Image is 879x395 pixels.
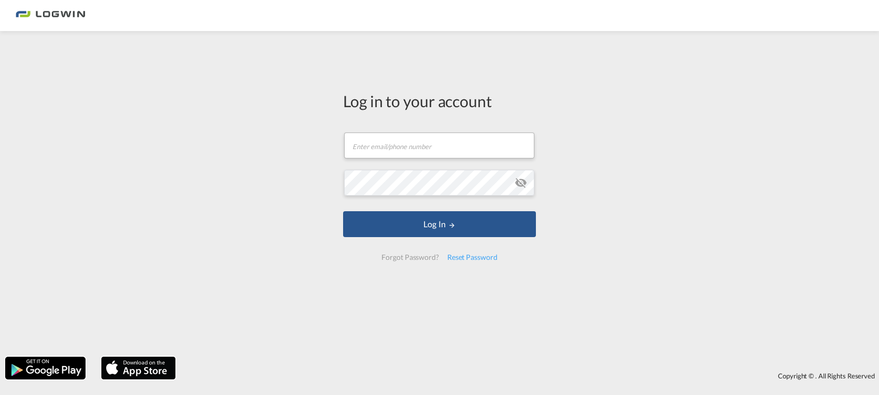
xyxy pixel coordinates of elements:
div: Reset Password [443,248,502,267]
img: google.png [4,356,87,381]
button: LOGIN [343,211,536,237]
div: Copyright © . All Rights Reserved [181,367,879,385]
md-icon: icon-eye-off [515,177,527,189]
img: apple.png [100,356,177,381]
div: Forgot Password? [377,248,443,267]
div: Log in to your account [343,90,536,112]
input: Enter email/phone number [344,133,534,158]
img: bc73a0e0d8c111efacd525e4c8ad7d32.png [16,4,86,27]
